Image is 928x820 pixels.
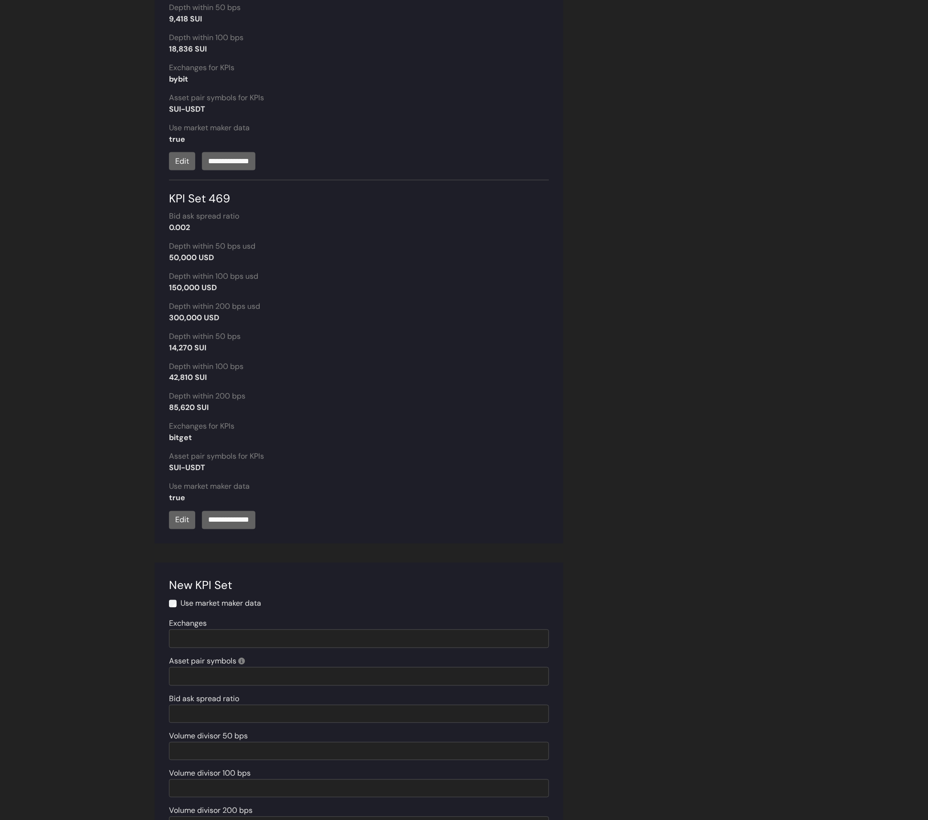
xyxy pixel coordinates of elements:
label: Volume divisor 50 bps [169,731,248,742]
div: New KPI Set [169,577,549,594]
label: Bid ask spread ratio [169,694,239,705]
label: Asset pair symbols for KPIs [169,92,264,104]
label: Volume divisor 100 bps [169,768,251,779]
strong: 9,418 SUI [169,14,202,24]
strong: 0.002 [169,222,190,232]
label: Depth within 50 bps usd [169,241,255,252]
label: Exchanges for KPIs [169,62,234,74]
label: Depth within 100 bps usd [169,271,258,282]
label: Depth within 200 bps usd [169,301,260,312]
strong: 300,000 USD [169,313,219,323]
label: Depth within 200 bps [169,391,245,402]
label: Asset pair symbols for KPIs [169,451,264,463]
strong: 50,000 USD [169,252,214,263]
strong: true [169,493,185,503]
label: Bid ask spread ratio [169,210,239,222]
strong: SUI-USDT [169,463,205,473]
label: Depth within 50 bps [169,2,241,13]
strong: 85,620 SUI [169,403,209,413]
strong: 18,836 SUI [169,44,207,54]
label: Depth within 100 bps [169,361,243,372]
label: Use market maker data [169,481,250,493]
strong: 14,270 SUI [169,343,206,353]
label: Asset pair symbols [169,656,245,667]
div: KPI Set 469 [169,180,549,207]
a: Edit [169,152,195,170]
strong: 150,000 USD [169,283,217,293]
strong: true [169,134,185,144]
strong: SUI-USDT [169,104,205,114]
label: Volume divisor 200 bps [169,805,253,817]
label: Exchanges [169,618,207,630]
label: Depth within 100 bps [169,32,243,43]
label: Use market maker data [180,598,261,610]
strong: 42,810 SUI [169,373,207,383]
label: Exchanges for KPIs [169,421,234,432]
label: Depth within 50 bps [169,331,241,342]
strong: bitget [169,433,192,443]
label: Use market maker data [169,122,250,134]
strong: bybit [169,74,188,84]
a: Edit [169,511,195,529]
